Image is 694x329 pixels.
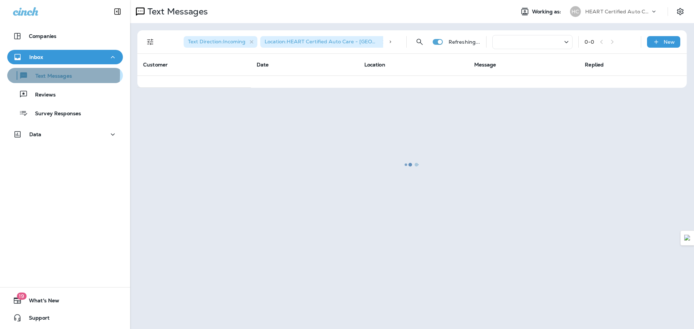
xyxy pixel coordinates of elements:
[107,4,128,19] button: Collapse Sidebar
[7,50,123,64] button: Inbox
[7,105,123,121] button: Survey Responses
[7,29,123,43] button: Companies
[17,293,26,300] span: 19
[28,92,56,99] p: Reviews
[28,73,72,80] p: Text Messages
[28,111,81,117] p: Survey Responses
[29,131,42,137] p: Data
[7,68,123,83] button: Text Messages
[684,235,691,241] img: Detect Auto
[664,39,675,45] p: New
[7,127,123,142] button: Data
[22,298,59,306] span: What's New
[7,293,123,308] button: 19What's New
[22,315,50,324] span: Support
[29,54,43,60] p: Inbox
[7,87,123,102] button: Reviews
[7,311,123,325] button: Support
[29,33,56,39] p: Companies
